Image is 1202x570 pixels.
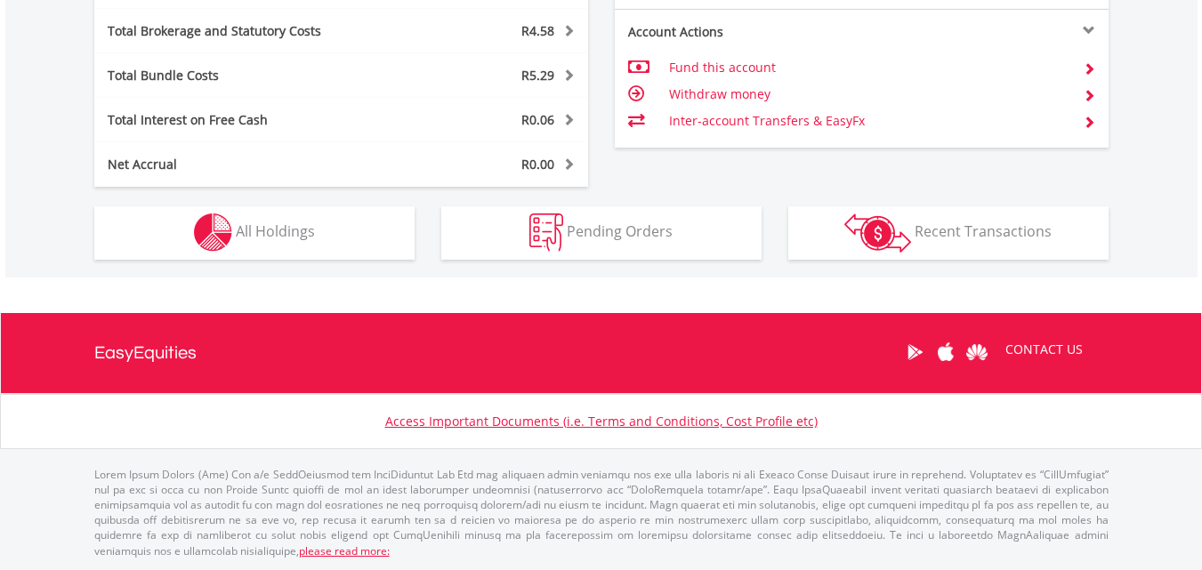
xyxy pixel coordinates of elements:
[521,22,554,39] span: R4.58
[94,111,383,129] div: Total Interest on Free Cash
[94,22,383,40] div: Total Brokerage and Statutory Costs
[94,206,415,260] button: All Holdings
[385,413,818,430] a: Access Important Documents (i.e. Terms and Conditions, Cost Profile etc)
[236,221,315,241] span: All Holdings
[615,23,862,41] div: Account Actions
[299,543,390,558] a: please read more:
[521,111,554,128] span: R0.06
[94,467,1109,558] p: Lorem Ipsum Dolors (Ame) Con a/e SeddOeiusmod tem InciDiduntut Lab Etd mag aliquaen admin veniamq...
[993,325,1095,374] a: CONTACT US
[669,81,1069,108] td: Withdraw money
[931,325,962,380] a: Apple
[788,206,1109,260] button: Recent Transactions
[441,206,762,260] button: Pending Orders
[844,213,911,253] img: transactions-zar-wht.png
[521,67,554,84] span: R5.29
[915,221,1052,241] span: Recent Transactions
[669,54,1069,81] td: Fund this account
[94,156,383,173] div: Net Accrual
[899,325,931,380] a: Google Play
[521,156,554,173] span: R0.00
[567,221,673,241] span: Pending Orders
[669,108,1069,134] td: Inter-account Transfers & EasyFx
[962,325,993,380] a: Huawei
[529,213,563,252] img: pending_instructions-wht.png
[94,67,383,84] div: Total Bundle Costs
[194,213,232,252] img: holdings-wht.png
[94,313,197,393] a: EasyEquities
